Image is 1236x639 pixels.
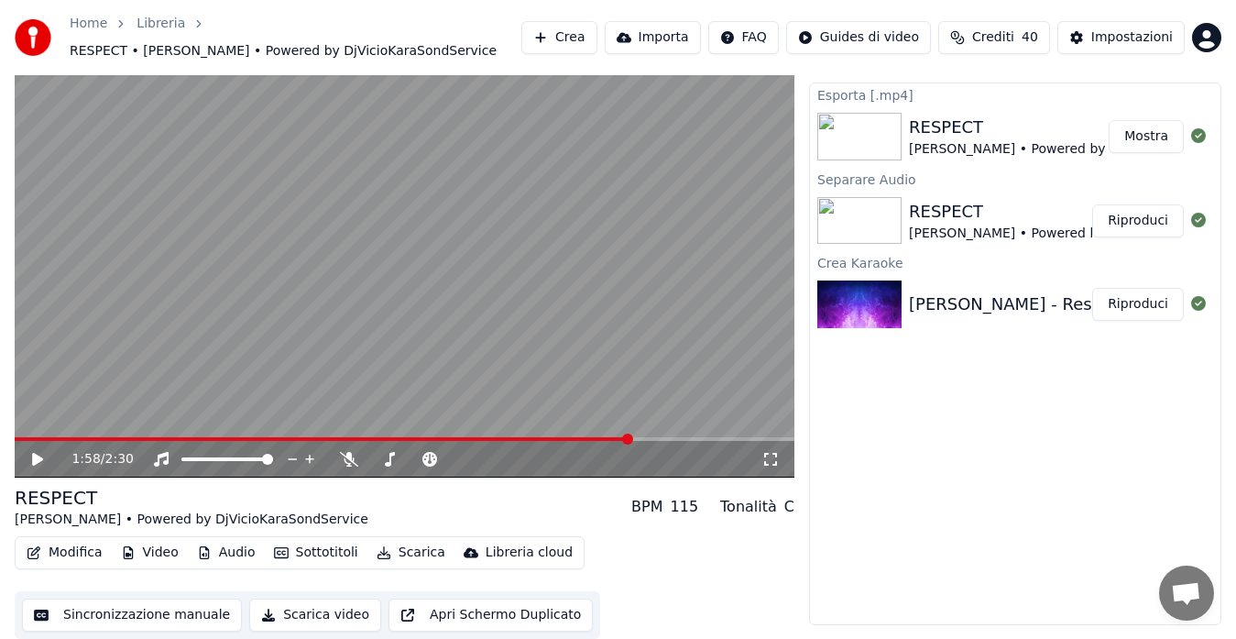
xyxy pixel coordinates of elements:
[388,599,593,632] button: Apri Schermo Duplicato
[486,544,573,562] div: Libreria cloud
[71,450,115,468] div: /
[810,168,1220,190] div: Separare Audio
[605,21,701,54] button: Importa
[267,540,366,566] button: Sottotitoli
[972,28,1014,47] span: Crediti
[938,21,1050,54] button: Crediti40
[19,540,110,566] button: Modifica
[1092,204,1184,237] button: Riproduci
[70,15,521,61] nav: breadcrumb
[369,540,453,566] button: Scarica
[810,83,1220,105] div: Esporta [.mp4]
[1057,21,1185,54] button: Impostazioni
[1092,288,1184,321] button: Riproduci
[137,15,185,33] a: Libreria
[71,450,100,468] span: 1:58
[720,496,777,518] div: Tonalità
[114,540,186,566] button: Video
[810,251,1220,273] div: Crea Karaoke
[786,21,931,54] button: Guides di video
[15,511,368,529] div: [PERSON_NAME] • Powered by DjVicioKaraSondService
[105,450,134,468] span: 2:30
[1109,120,1184,153] button: Mostra
[70,42,497,61] span: RESPECT • [PERSON_NAME] • Powered by DjVicioKaraSondService
[15,19,51,56] img: youka
[671,496,699,518] div: 115
[521,21,596,54] button: Crea
[909,292,1128,317] div: [PERSON_NAME] - Respect
[1159,566,1214,621] div: Aprire la chat
[249,599,381,632] button: Scarica video
[22,599,242,632] button: Sincronizzazione manuale
[784,496,794,518] div: C
[190,540,263,566] button: Audio
[631,496,662,518] div: BPM
[1022,28,1038,47] span: 40
[708,21,779,54] button: FAQ
[70,15,107,33] a: Home
[1091,28,1173,47] div: Impostazioni
[15,485,368,511] div: RESPECT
